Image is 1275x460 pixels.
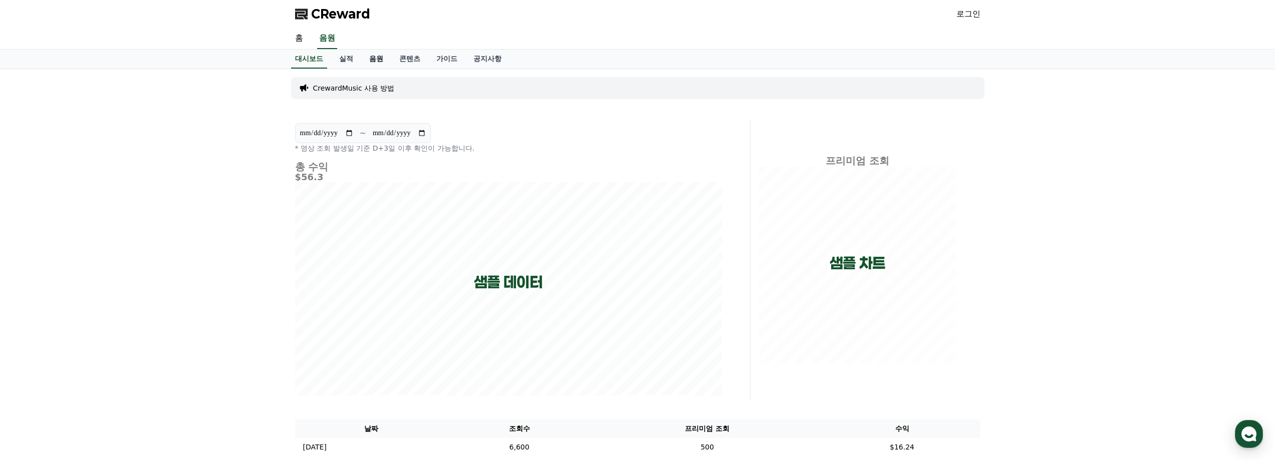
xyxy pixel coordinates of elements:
[295,419,448,438] th: 날짜
[295,172,722,182] h5: $56.3
[956,8,980,20] a: 로그인
[465,50,509,69] a: 공지사항
[303,442,327,452] p: [DATE]
[291,50,327,69] a: 대시보드
[155,332,167,340] span: 설정
[591,419,824,438] th: 프리미엄 조회
[824,438,980,456] td: $16.24
[3,317,66,342] a: 홈
[361,50,391,69] a: 음원
[758,155,956,166] h4: 프리미엄 조회
[32,332,38,340] span: 홈
[448,419,591,438] th: 조회수
[591,438,824,456] td: 500
[295,161,722,172] h4: 총 수익
[830,254,885,272] p: 샘플 차트
[360,127,366,139] p: ~
[331,50,361,69] a: 실적
[391,50,428,69] a: 콘텐츠
[428,50,465,69] a: 가이드
[317,28,337,49] a: 음원
[295,6,370,22] a: CReward
[129,317,192,342] a: 설정
[448,438,591,456] td: 6,600
[92,333,104,341] span: 대화
[295,143,722,153] p: * 영상 조회 발생일 기준 D+3일 이후 확인이 가능합니다.
[311,6,370,22] span: CReward
[66,317,129,342] a: 대화
[313,83,395,93] a: CrewardMusic 사용 방법
[824,419,980,438] th: 수익
[474,273,543,291] p: 샘플 데이터
[287,28,311,49] a: 홈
